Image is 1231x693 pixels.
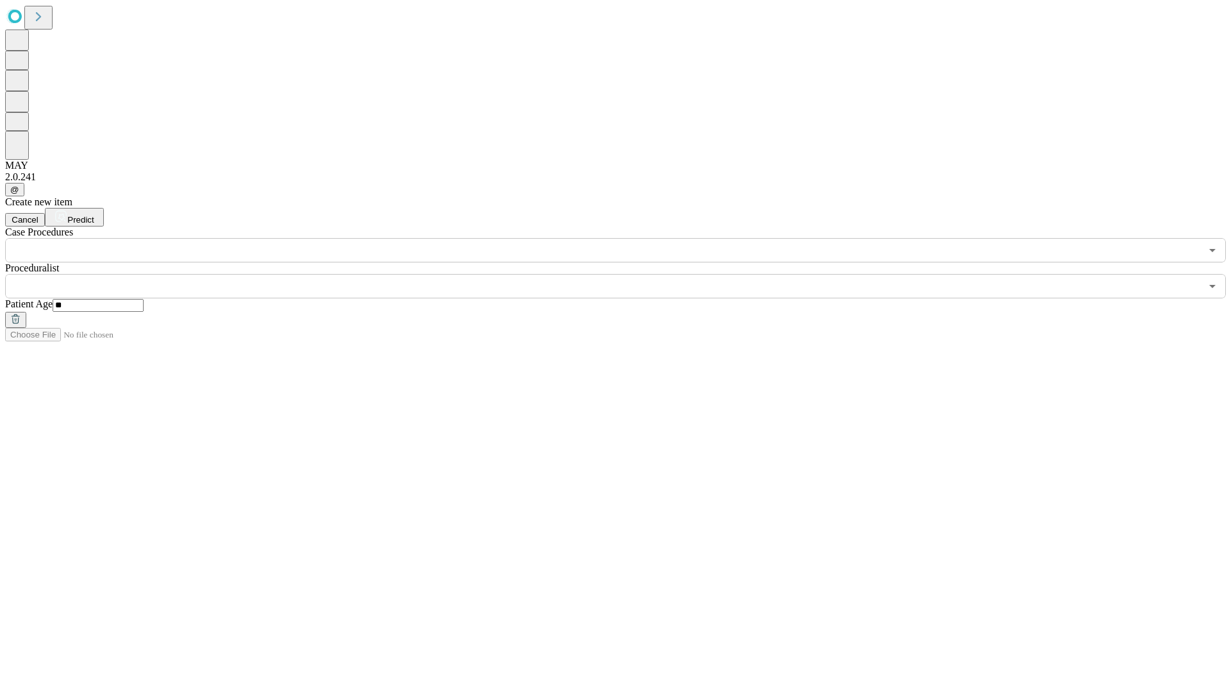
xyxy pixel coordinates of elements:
span: Patient Age [5,298,53,309]
button: Open [1203,277,1221,295]
button: @ [5,183,24,196]
button: Predict [45,208,104,227]
span: Predict [67,215,94,225]
div: 2.0.241 [5,171,1226,183]
button: Cancel [5,213,45,227]
span: Proceduralist [5,262,59,273]
button: Open [1203,241,1221,259]
span: Scheduled Procedure [5,227,73,237]
div: MAY [5,160,1226,171]
span: Create new item [5,196,72,207]
span: Cancel [12,215,38,225]
span: @ [10,185,19,194]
